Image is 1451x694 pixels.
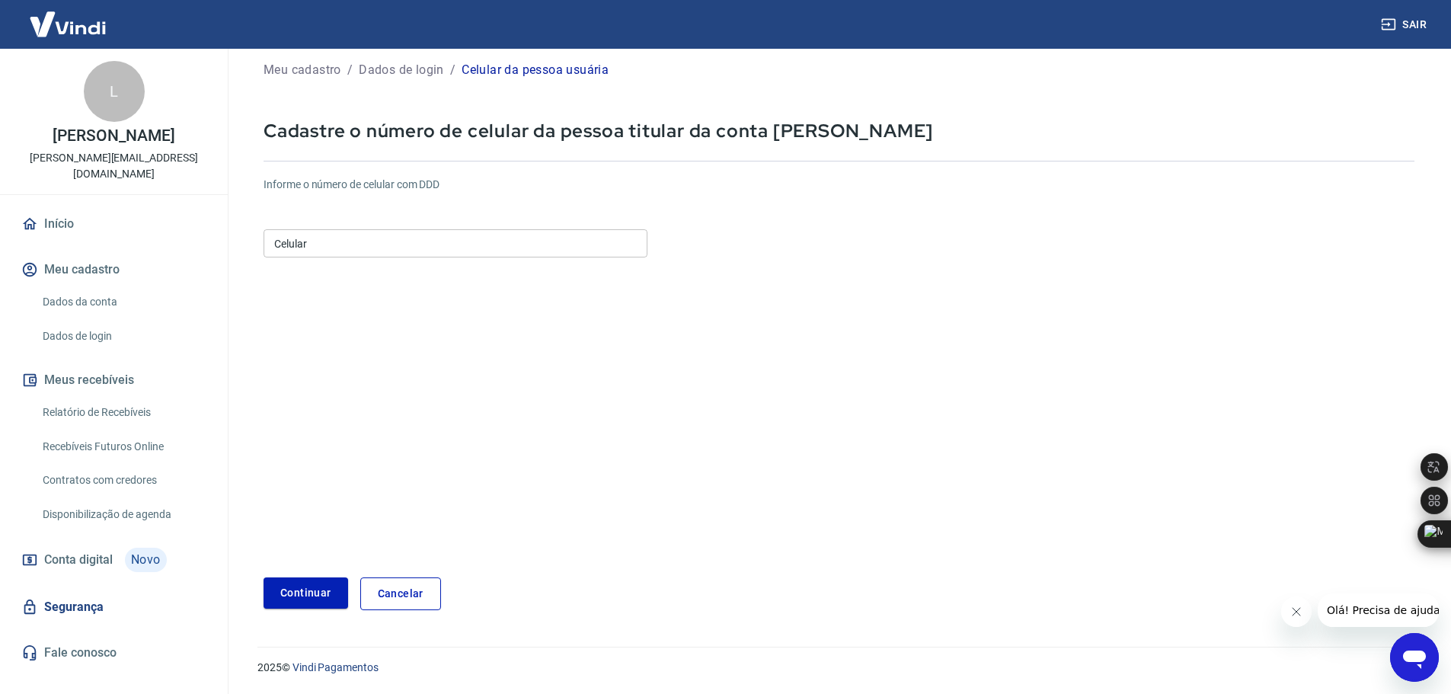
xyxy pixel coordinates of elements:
a: Contratos com credores [37,465,209,496]
p: [PERSON_NAME][EMAIL_ADDRESS][DOMAIN_NAME] [12,150,216,182]
a: Dados da conta [37,286,209,318]
p: 2025 © [257,660,1414,676]
iframe: Botão para abrir a janela de mensagens [1390,633,1439,682]
a: Conta digitalNovo [18,542,209,578]
p: / [450,61,455,79]
p: Meu cadastro [264,61,341,79]
div: L [84,61,145,122]
a: Cancelar [360,577,441,610]
button: Continuar [264,577,348,609]
button: Sair [1378,11,1433,39]
a: Relatório de Recebíveis [37,397,209,428]
iframe: Fechar mensagem [1281,596,1312,627]
a: Segurança [18,590,209,624]
a: Início [18,207,209,241]
a: Recebíveis Futuros Online [37,431,209,462]
p: Cadastre o número de celular da pessoa titular da conta [PERSON_NAME] [264,119,1414,142]
span: Olá! Precisa de ajuda? [9,11,128,23]
iframe: Mensagem da empresa [1318,593,1439,627]
span: Conta digital [44,549,113,571]
button: Meus recebíveis [18,363,209,397]
span: Novo [125,548,167,572]
img: Vindi [18,1,117,47]
p: Dados de login [359,61,444,79]
button: Meu cadastro [18,253,209,286]
p: [PERSON_NAME] [53,128,174,144]
h6: Informe o número de celular com DDD [264,177,1414,193]
a: Dados de login [37,321,209,352]
a: Disponibilização de agenda [37,499,209,530]
p: Celular da pessoa usuária [462,61,609,79]
a: Fale conosco [18,636,209,670]
a: Vindi Pagamentos [292,661,379,673]
p: / [347,61,353,79]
